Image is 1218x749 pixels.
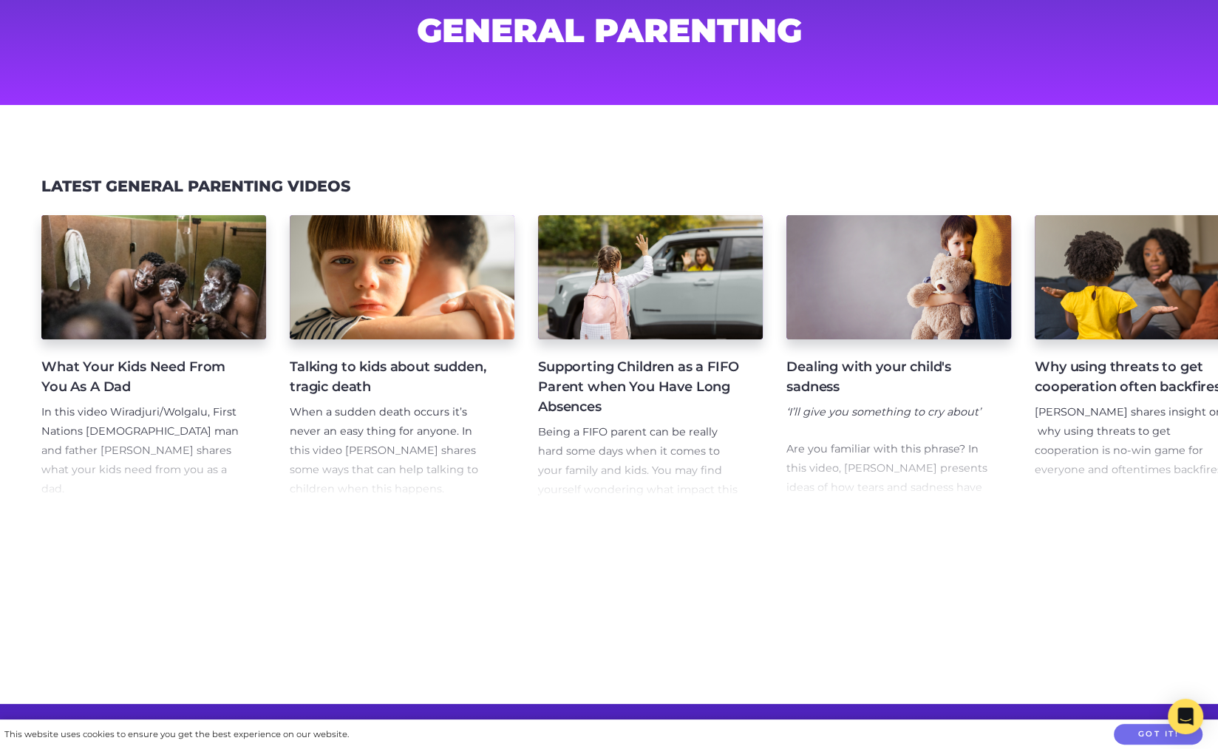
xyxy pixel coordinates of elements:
h4: Dealing with your child's sadness [786,357,987,397]
div: Open Intercom Messenger [1168,699,1203,734]
a: What Your Kids Need From You As A Dad In this video Wiradjuri/Wolgalu, First Nations [DEMOGRAPHIC... [41,215,266,499]
em: ‘I’ll give you something to cry about’ [786,405,981,418]
a: Dealing with your child's sadness ‘I’ll give you something to cry about’ Are you familiar with th... [786,215,1011,499]
button: Got it! [1114,724,1202,745]
p: In this video Wiradjuri/Wolgalu, First Nations [DEMOGRAPHIC_DATA] man and father [PERSON_NAME] sh... [41,403,242,499]
h4: What Your Kids Need From You As A Dad [41,357,242,397]
p: Are you familiar with this phrase? In this video, [PERSON_NAME] presents ideas of how tears and s... [786,440,987,555]
h3: Latest General Parenting videos [41,177,350,196]
div: This website uses cookies to ensure you get the best experience on our website. [4,727,349,742]
a: Talking to kids about sudden, tragic death When a sudden death occurs it’s never an easy thing fo... [290,215,514,499]
h4: Supporting Children as a FIFO Parent when You Have Long Absences [538,357,739,417]
h1: General Parenting [253,16,965,45]
p: When a sudden death occurs it’s never an easy thing for anyone. In this video [PERSON_NAME] share... [290,403,491,499]
a: Supporting Children as a FIFO Parent when You Have Long Absences Being a FIFO parent can be reall... [538,215,763,499]
p: Being a FIFO parent can be really hard some days when it comes to your family and kids. You may f... [538,423,739,614]
h4: Talking to kids about sudden, tragic death [290,357,491,397]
